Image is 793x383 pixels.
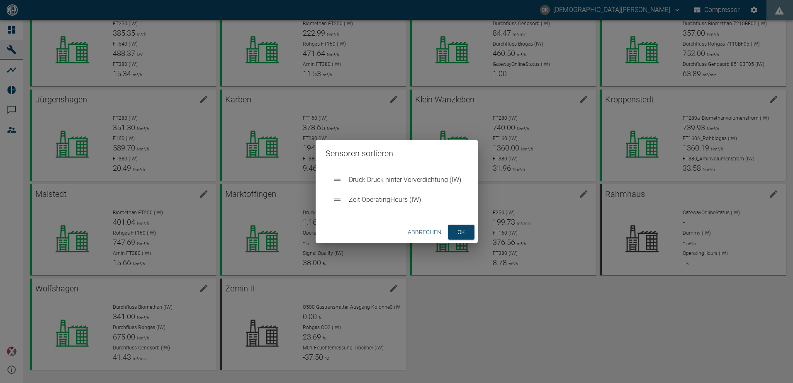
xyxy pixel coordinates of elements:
[326,170,468,190] div: Druck Druck hinter Vorverdichtung (IW)
[404,225,445,240] button: Abbrechen
[316,140,478,167] h2: Sensoren sortieren
[349,175,461,185] span: Druck Druck hinter Vorverdichtung (IW)
[349,195,461,205] span: Zeit OperatingHours (IW)
[448,225,474,240] button: ok
[326,190,468,210] div: Zeit OperatingHours (IW)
